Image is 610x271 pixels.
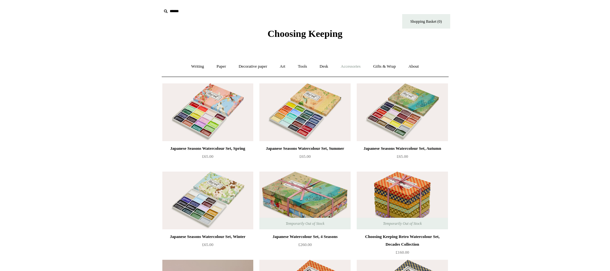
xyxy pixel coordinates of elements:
[357,233,448,259] a: Choosing Keeping Retro Watercolour Set, Decades Collection £160.00
[395,250,409,255] span: £160.00
[267,28,342,39] span: Choosing Keeping
[377,218,428,229] span: Temporarily Out of Stock
[202,242,214,247] span: £65.00
[357,172,448,229] a: Choosing Keeping Retro Watercolour Set, Decades Collection Choosing Keeping Retro Watercolour Set...
[358,145,446,152] div: Japanese Seasons Watercolour Set, Autumn
[274,58,291,75] a: Art
[185,58,210,75] a: Writing
[299,154,311,159] span: £65.00
[259,172,350,229] a: Japanese Watercolour Set, 4 Seasons Japanese Watercolour Set, 4 Seasons Temporarily Out of Stock
[162,83,253,141] a: Japanese Seasons Watercolour Set, Spring Japanese Seasons Watercolour Set, Spring
[267,33,342,38] a: Choosing Keeping
[211,58,232,75] a: Paper
[164,145,252,152] div: Japanese Seasons Watercolour Set, Spring
[259,83,350,141] a: Japanese Seasons Watercolour Set, Summer Japanese Seasons Watercolour Set, Summer
[367,58,402,75] a: Gifts & Wrap
[261,233,349,241] div: Japanese Watercolour Set, 4 Seasons
[298,242,312,247] span: £260.00
[357,172,448,229] img: Choosing Keeping Retro Watercolour Set, Decades Collection
[202,154,214,159] span: £65.00
[397,154,408,159] span: £65.00
[259,145,350,171] a: Japanese Seasons Watercolour Set, Summer £65.00
[357,83,448,141] a: Japanese Seasons Watercolour Set, Autumn Japanese Seasons Watercolour Set, Autumn
[358,233,446,248] div: Choosing Keeping Retro Watercolour Set, Decades Collection
[403,58,425,75] a: About
[162,172,253,229] a: Japanese Seasons Watercolour Set, Winter Japanese Seasons Watercolour Set, Winter
[335,58,366,75] a: Accessories
[314,58,334,75] a: Desk
[259,83,350,141] img: Japanese Seasons Watercolour Set, Summer
[164,233,252,241] div: Japanese Seasons Watercolour Set, Winter
[357,145,448,171] a: Japanese Seasons Watercolour Set, Autumn £65.00
[402,14,450,29] a: Shopping Basket (0)
[259,233,350,259] a: Japanese Watercolour Set, 4 Seasons £260.00
[259,172,350,229] img: Japanese Watercolour Set, 4 Seasons
[233,58,273,75] a: Decorative paper
[162,145,253,171] a: Japanese Seasons Watercolour Set, Spring £65.00
[261,145,349,152] div: Japanese Seasons Watercolour Set, Summer
[162,83,253,141] img: Japanese Seasons Watercolour Set, Spring
[357,83,448,141] img: Japanese Seasons Watercolour Set, Autumn
[292,58,313,75] a: Tools
[162,233,253,259] a: Japanese Seasons Watercolour Set, Winter £65.00
[279,218,331,229] span: Temporarily Out of Stock
[162,172,253,229] img: Japanese Seasons Watercolour Set, Winter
